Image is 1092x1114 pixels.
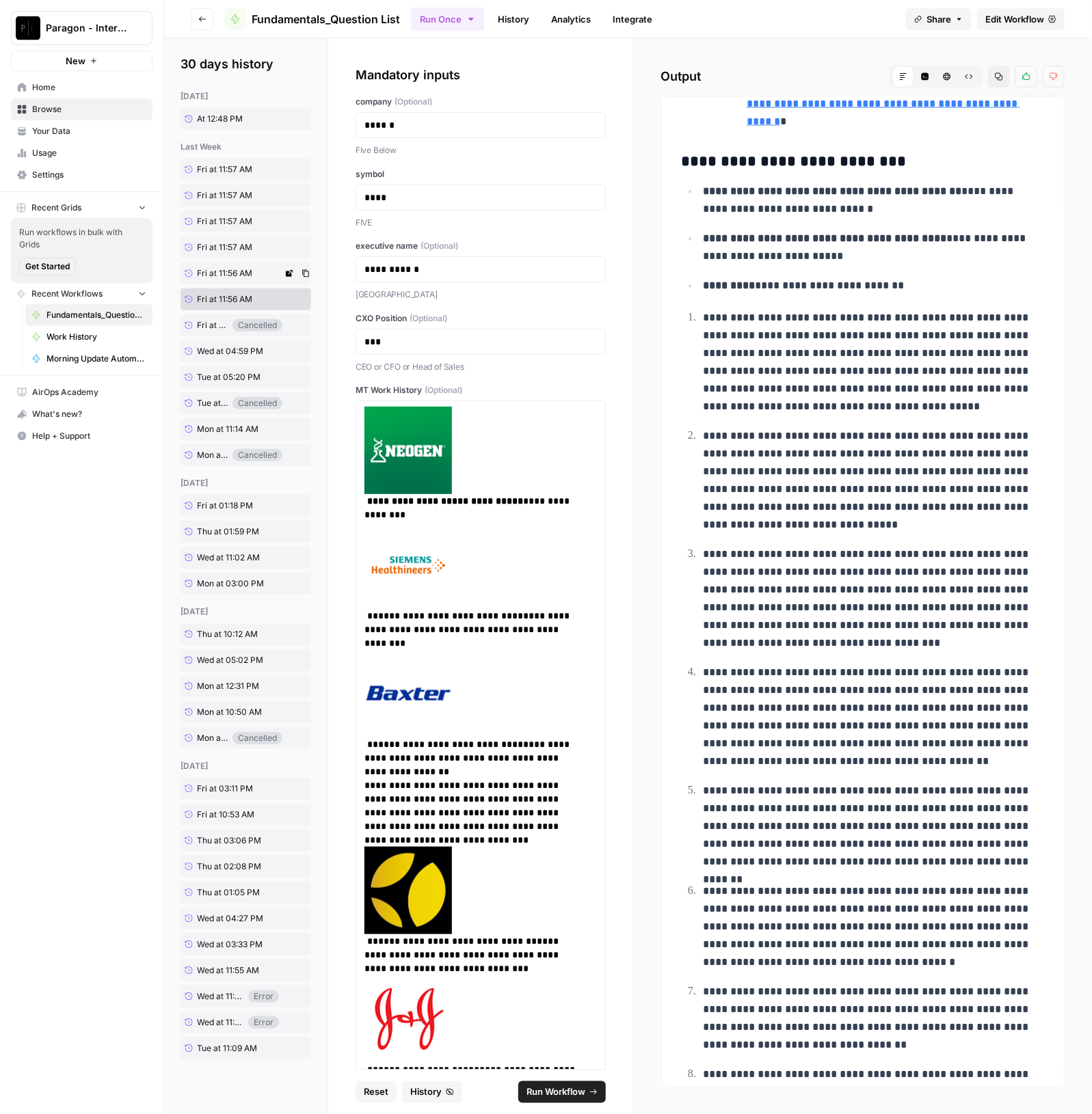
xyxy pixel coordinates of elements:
span: Wed at 03:33 PM [197,938,263,951]
div: [DATE] [181,606,311,618]
span: Wed at 11:19 AM [197,1016,244,1029]
span: Fri at 03:11 PM [197,783,253,795]
span: Reset [364,1085,388,1099]
span: (Optional) [421,240,458,252]
button: Recent Grids [11,198,152,218]
a: Wed at 11:19 AM [181,1012,248,1033]
span: Share [927,12,951,26]
span: Run workflows in bulk with Grids [19,226,144,251]
a: Thu at 01:05 PM [181,882,282,904]
span: Run Workflow [527,1085,585,1099]
a: Tue at 02:19 PM [181,393,232,413]
a: Edit Workflow [977,8,1065,30]
span: Paragon - Internal Usage [46,21,129,35]
a: Fri at 11:57 AM [181,185,282,206]
span: Usage [32,147,146,159]
span: Wed at 11:55 AM [197,964,259,977]
a: Your Data [11,120,152,142]
a: Analytics [543,8,599,30]
label: CXO Position [356,312,606,325]
div: Mandatory inputs [356,66,606,85]
a: Mon at 10:50 AM [181,701,282,723]
a: Fri at 11:57 AM [181,236,282,258]
a: Wed at 03:33 PM [181,934,282,955]
button: Share [906,8,972,30]
span: At 12:48 PM [197,113,243,125]
a: Thu at 03:06 PM [181,830,282,852]
p: FIVE [356,216,606,230]
a: Fri at 11:57 AM [181,210,282,232]
span: Wed at 04:59 PM [197,345,263,357]
span: Mon at 12:31 PM [197,680,259,692]
a: Tue at 11:09 AM [181,1037,282,1059]
a: Fri at 11:57 AM [181,159,282,180]
span: Mon at 10:50 AM [197,732,228,744]
div: Cancelled [232,449,282,461]
div: [DATE] [181,760,311,772]
button: Run Workflow [518,1081,606,1103]
a: Wed at 05:02 PM [181,649,282,671]
a: Wed at 11:53 AM [181,986,248,1007]
span: Thu at 03:06 PM [197,834,261,847]
div: Cancelled [232,319,282,331]
span: Recent Grids [31,202,81,214]
p: CEO or CFO or Head of Sales [356,360,606,374]
a: Fri at 11:56 AM [181,315,232,336]
span: Edit Workflow [985,12,1044,26]
a: Fri at 03:11 PM [181,778,282,800]
span: AirOps Academy [32,386,146,398]
span: Thu at 01:59 PM [197,526,259,538]
span: Fri at 11:57 AM [197,163,252,176]
span: Mon at 03:00 PM [197,578,264,590]
button: What's new? [11,403,152,425]
label: company [356,96,606,108]
h2: Output [661,66,1065,87]
a: Wed at 04:59 PM [181,340,282,362]
span: Tue at 11:09 AM [197,1042,257,1055]
a: Tue at 05:20 PM [181,366,282,388]
span: Fri at 11:56 AM [197,267,252,280]
a: Wed at 04:27 PM [181,908,282,929]
a: Integrate [604,8,661,30]
span: Wed at 05:02 PM [197,654,263,666]
h2: 30 days history [181,55,311,74]
a: Fri at 11:56 AM [181,288,282,310]
span: History [410,1085,442,1099]
span: Thu at 02:08 PM [197,860,261,873]
span: Help + Support [32,430,146,442]
a: Wed at 11:02 AM [181,547,282,569]
span: New [66,54,85,68]
button: Get Started [19,258,76,275]
span: Settings [32,169,146,181]
label: executive name [356,240,606,252]
span: Fri at 11:57 AM [197,189,252,202]
a: Wed at 11:55 AM [181,960,282,981]
a: Home [11,77,152,98]
a: Fundamentals_Question List [25,304,152,326]
span: (Optional) [425,384,462,396]
span: Tue at 02:19 PM [197,397,228,409]
span: (Optional) [410,312,447,325]
div: Cancelled [232,732,282,744]
span: Fundamentals_Question List [46,309,146,321]
button: Reset [356,1081,397,1103]
p: Five Below [356,144,606,157]
span: Get Started [25,260,70,273]
span: (Optional) [395,96,432,108]
a: Thu at 01:59 PM [181,521,282,543]
span: Fundamentals_Question List [252,11,400,27]
button: Workspace: Paragon - Internal Usage [11,11,152,45]
a: Mon at 03:00 PM [181,573,282,595]
a: History [490,8,537,30]
button: Recent Workflows [11,284,152,304]
div: Error [248,1016,279,1029]
button: History [402,1081,462,1103]
a: Thu at 10:12 AM [181,623,282,645]
a: Mon at 10:50 AM [181,728,232,748]
span: Mon at 11:06 AM [197,449,228,461]
button: Run Once [411,8,484,31]
a: Settings [11,164,152,186]
div: What's new? [12,404,152,424]
div: last week [181,141,311,153]
div: Error [248,990,279,1003]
